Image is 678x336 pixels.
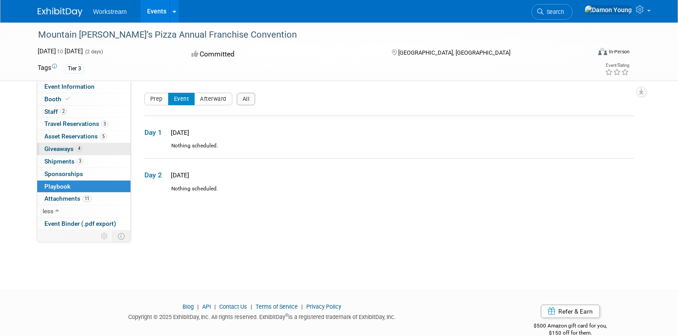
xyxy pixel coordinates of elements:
[194,93,232,105] button: Afterward
[299,303,305,310] span: |
[248,303,254,310] span: |
[37,181,130,193] a: Playbook
[100,133,107,140] span: 5
[168,172,189,179] span: [DATE]
[44,83,95,90] span: Event Information
[44,95,72,103] span: Booth
[219,303,247,310] a: Contact Us
[37,106,130,118] a: Staff2
[237,93,256,105] button: All
[44,158,83,165] span: Shipments
[84,49,103,55] span: (2 days)
[112,230,130,242] td: Toggle Event Tabs
[37,130,130,142] a: Asset Reservations5
[38,8,83,17] img: ExhibitDay
[44,120,108,127] span: Travel Reservations
[212,303,218,310] span: |
[65,96,70,101] i: Booth reservation complete
[285,313,288,318] sup: ®
[83,195,91,202] span: 11
[37,93,130,105] a: Booth
[608,48,630,55] div: In-Person
[60,108,67,115] span: 2
[44,170,83,177] span: Sponsorships
[202,303,211,310] a: API
[37,168,130,180] a: Sponsorships
[256,303,298,310] a: Terms of Service
[144,185,634,201] div: Nothing scheduled.
[531,4,573,20] a: Search
[37,218,130,230] a: Event Binder (.pdf export)
[542,47,630,60] div: Event Format
[195,303,201,310] span: |
[44,133,107,140] span: Asset Reservations
[183,303,194,310] a: Blog
[37,155,130,168] a: Shipments3
[168,129,189,136] span: [DATE]
[144,128,167,138] span: Day 1
[65,64,84,73] div: Tier 3
[37,143,130,155] a: Giveaways4
[584,5,632,15] img: Damon Young
[144,142,634,158] div: Nothing scheduled.
[38,311,487,321] div: Copyright © 2025 ExhibitDay, Inc. All rights reserved. ExhibitDay is a registered trademark of Ex...
[44,183,70,190] span: Playbook
[605,63,629,68] div: Event Rating
[38,47,83,55] span: [DATE] [DATE]
[37,205,130,217] a: less
[541,305,600,318] a: Refer & Earn
[56,47,65,55] span: to
[38,63,57,73] td: Tags
[37,193,130,205] a: Attachments11
[144,170,167,180] span: Day 2
[306,303,341,310] a: Privacy Policy
[101,121,108,127] span: 3
[93,8,127,15] span: Workstream
[77,158,83,164] span: 3
[44,108,67,115] span: Staff
[398,49,510,56] span: [GEOGRAPHIC_DATA], [GEOGRAPHIC_DATA]
[189,47,377,62] div: Committed
[44,220,116,227] span: Event Binder (.pdf export)
[144,93,169,105] button: Prep
[44,195,91,202] span: Attachments
[168,93,195,105] button: Event
[543,9,564,15] span: Search
[598,48,607,55] img: Format-Inperson.png
[43,207,53,215] span: less
[37,118,130,130] a: Travel Reservations3
[44,145,83,152] span: Giveaways
[97,230,113,242] td: Personalize Event Tab Strip
[37,81,130,93] a: Event Information
[35,27,579,43] div: Mountain [PERSON_NAME]’s Pizza Annual Franchise Convention
[76,145,83,152] span: 4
